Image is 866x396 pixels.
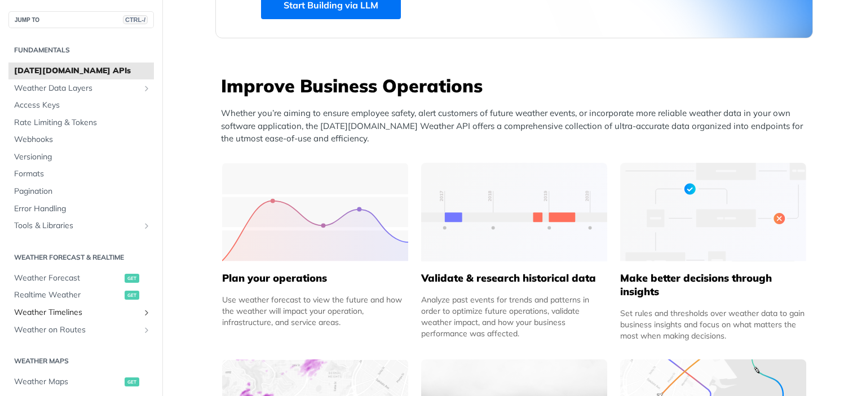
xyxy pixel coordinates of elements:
[222,163,408,261] img: 39565e8-group-4962x.svg
[125,291,139,300] span: get
[8,63,154,79] a: [DATE][DOMAIN_NAME] APIs
[142,308,151,317] button: Show subpages for Weather Timelines
[8,80,154,97] a: Weather Data LayersShow subpages for Weather Data Layers
[8,373,154,390] a: Weather Mapsget
[14,290,122,301] span: Realtime Weather
[8,356,154,366] h2: Weather Maps
[14,100,151,111] span: Access Keys
[8,270,154,287] a: Weather Forecastget
[14,307,139,318] span: Weather Timelines
[222,272,408,285] h5: Plan your operations
[620,308,806,341] div: Set rules and thresholds over weather data to gain business insights and focus on what matters th...
[8,252,154,262] h2: Weather Forecast & realtime
[14,152,151,163] span: Versioning
[142,326,151,335] button: Show subpages for Weather on Routes
[142,84,151,93] button: Show subpages for Weather Data Layers
[8,149,154,166] a: Versioning
[14,324,139,336] span: Weather on Routes
[14,220,139,232] span: Tools & Libraries
[8,304,154,321] a: Weather TimelinesShow subpages for Weather Timelines
[14,376,122,388] span: Weather Maps
[8,287,154,304] a: Realtime Weatherget
[620,272,806,299] h5: Make better decisions through insights
[8,201,154,217] a: Error Handling
[14,186,151,197] span: Pagination
[8,166,154,183] a: Formats
[222,294,408,328] div: Use weather forecast to view the future and how the weather will impact your operation, infrastru...
[8,322,154,339] a: Weather on RoutesShow subpages for Weather on Routes
[8,217,154,234] a: Tools & LibrariesShow subpages for Tools & Libraries
[8,183,154,200] a: Pagination
[221,107,813,145] p: Whether you’re aiming to ensure employee safety, alert customers of future weather events, or inc...
[421,294,607,339] div: Analyze past events for trends and patterns in order to optimize future operations, validate weat...
[14,117,151,128] span: Rate Limiting & Tokens
[421,272,607,285] h5: Validate & research historical data
[14,134,151,145] span: Webhooks
[142,221,151,230] button: Show subpages for Tools & Libraries
[8,131,154,148] a: Webhooks
[620,163,806,261] img: a22d113-group-496-32x.svg
[14,83,139,94] span: Weather Data Layers
[123,15,148,24] span: CTRL-/
[8,114,154,131] a: Rate Limiting & Tokens
[125,274,139,283] span: get
[14,203,151,215] span: Error Handling
[14,168,151,180] span: Formats
[8,97,154,114] a: Access Keys
[221,73,813,98] h3: Improve Business Operations
[421,163,607,261] img: 13d7ca0-group-496-2.svg
[125,377,139,386] span: get
[8,11,154,28] button: JUMP TOCTRL-/
[14,273,122,284] span: Weather Forecast
[8,45,154,55] h2: Fundamentals
[14,65,151,77] span: [DATE][DOMAIN_NAME] APIs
